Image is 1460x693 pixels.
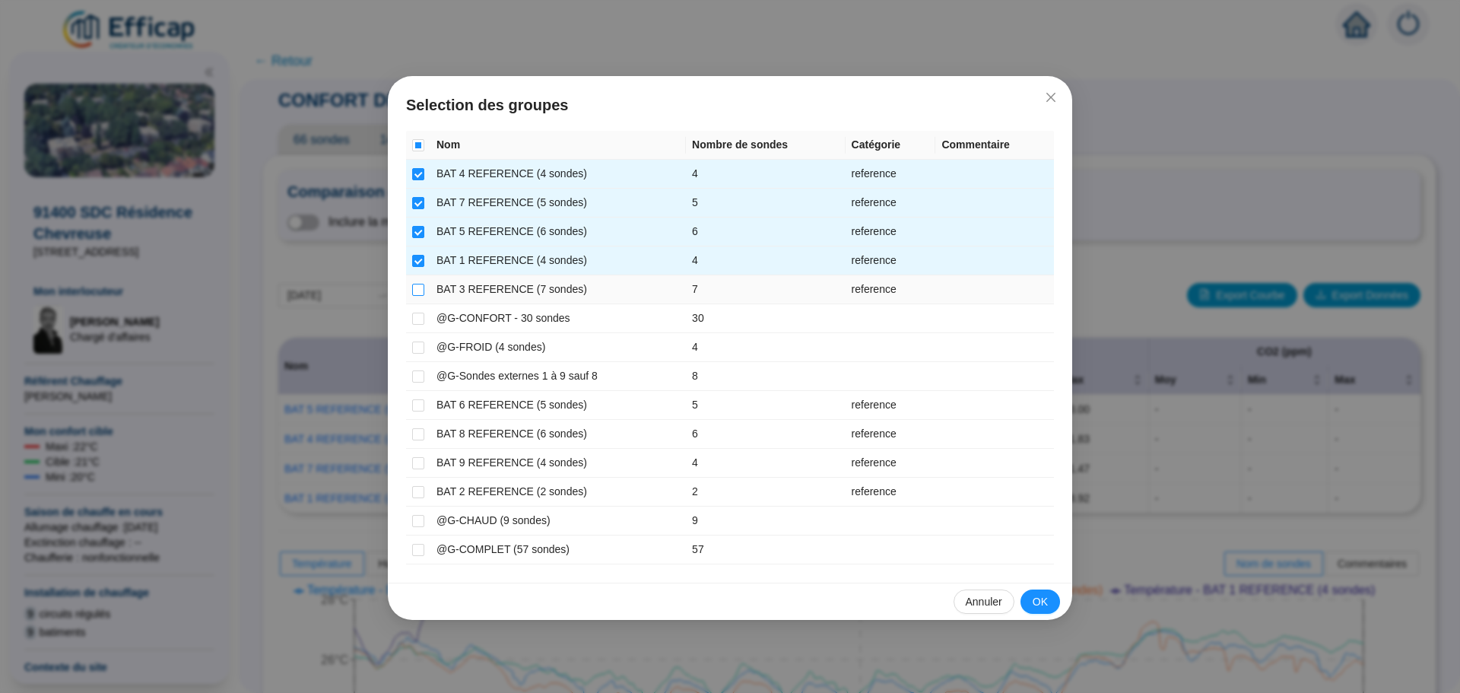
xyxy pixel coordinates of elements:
[430,246,686,275] td: BAT 1 REFERENCE (4 sondes)
[686,131,845,160] th: Nombre de sondes
[430,160,686,189] td: BAT 4 REFERENCE (4 sondes)
[686,246,845,275] td: 4
[686,478,845,507] td: 2
[430,420,686,449] td: BAT 8 REFERENCE (6 sondes)
[846,478,936,507] td: reference
[846,391,936,420] td: reference
[686,507,845,536] td: 9
[430,391,686,420] td: BAT 6 REFERENCE (5 sondes)
[686,333,845,362] td: 4
[846,189,936,218] td: reference
[406,94,1054,116] span: Selection des groupes
[954,590,1014,614] button: Annuler
[430,333,686,362] td: @G-FROID (4 sondes)
[686,218,845,246] td: 6
[686,536,845,564] td: 57
[966,594,1002,610] span: Annuler
[1020,590,1060,614] button: OK
[846,275,936,304] td: reference
[430,507,686,536] td: @G-CHAUD (9 sondes)
[1039,85,1063,110] button: Close
[1033,594,1048,610] span: OK
[686,449,845,478] td: 4
[935,131,1054,160] th: Commentaire
[430,275,686,304] td: BAT 3 REFERENCE (7 sondes)
[686,420,845,449] td: 6
[430,536,686,564] td: @G-COMPLET (57 sondes)
[430,218,686,246] td: BAT 5 REFERENCE (6 sondes)
[846,449,936,478] td: reference
[846,420,936,449] td: reference
[846,218,936,246] td: reference
[1039,91,1063,103] span: Fermer
[846,160,936,189] td: reference
[686,275,845,304] td: 7
[1045,91,1057,103] span: close
[430,131,686,160] th: Nom
[430,449,686,478] td: BAT 9 REFERENCE (4 sondes)
[430,478,686,507] td: BAT 2 REFERENCE (2 sondes)
[846,131,936,160] th: Catégorie
[686,189,845,218] td: 5
[430,304,686,333] td: @G-CONFORT - 30 sondes
[686,304,845,333] td: 30
[430,362,686,391] td: @G-Sondes externes 1 à 9 sauf 8
[686,160,845,189] td: 4
[686,391,845,420] td: 5
[846,246,936,275] td: reference
[430,189,686,218] td: BAT 7 REFERENCE (5 sondes)
[686,362,845,391] td: 8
